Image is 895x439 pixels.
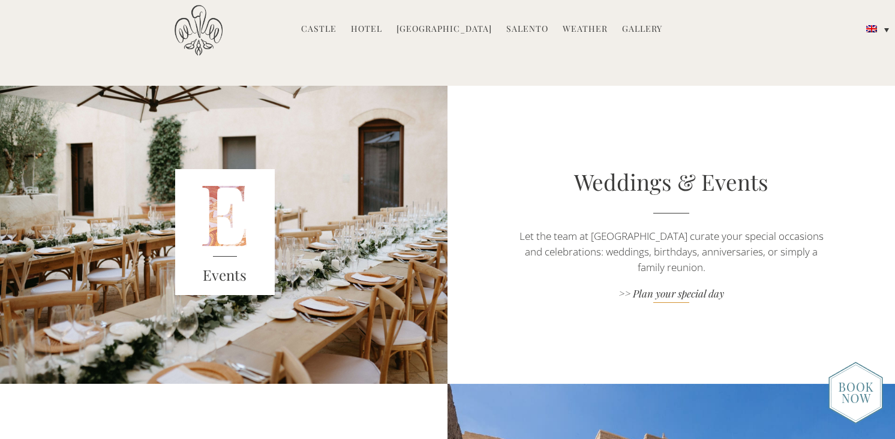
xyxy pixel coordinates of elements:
img: E_red.png [175,169,275,295]
a: Weather [563,23,608,37]
a: Salento [506,23,548,37]
img: new-booknow.png [828,362,883,424]
img: English [866,25,877,32]
a: Castle [301,23,337,37]
h3: Events [175,264,275,286]
a: [GEOGRAPHIC_DATA] [397,23,492,37]
a: Hotel [351,23,382,37]
a: Gallery [622,23,662,37]
a: Weddings & Events [574,167,768,196]
a: >> Plan your special day [515,287,828,303]
img: Castello di Ugento [175,5,223,56]
p: Let the team at [GEOGRAPHIC_DATA] curate your special occasions and celebrations: weddings, birth... [515,228,828,275]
